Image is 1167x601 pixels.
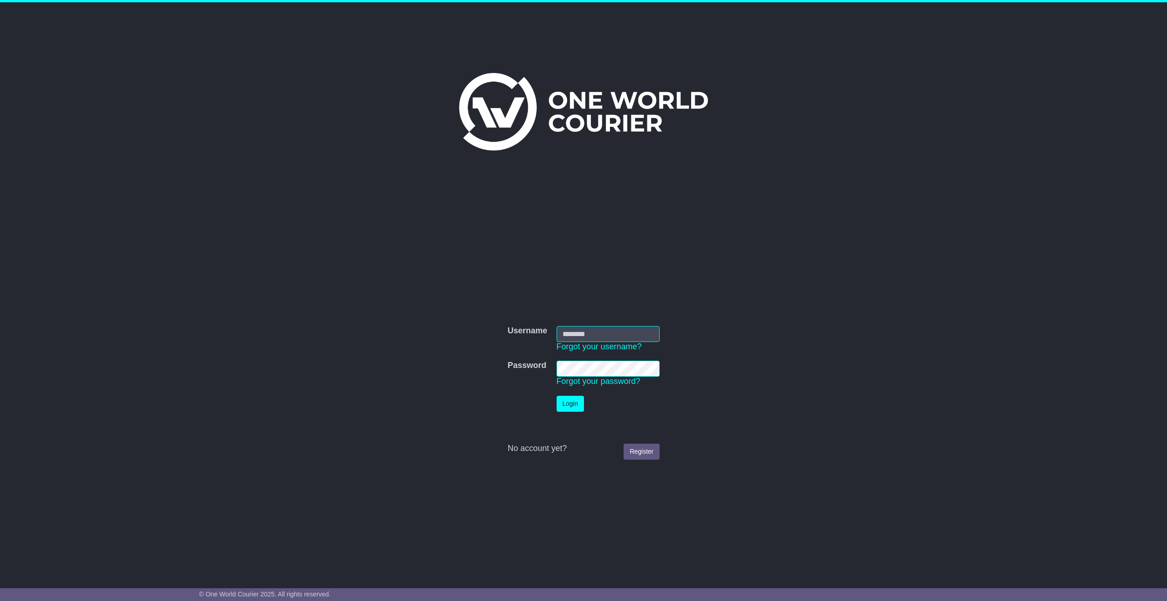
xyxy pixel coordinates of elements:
[557,342,642,351] a: Forgot your username?
[507,444,659,454] div: No account yet?
[199,591,331,598] span: © One World Courier 2025. All rights reserved.
[557,396,584,412] button: Login
[507,361,546,371] label: Password
[624,444,659,460] a: Register
[507,326,547,336] label: Username
[459,73,708,150] img: One World
[557,377,640,386] a: Forgot your password?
